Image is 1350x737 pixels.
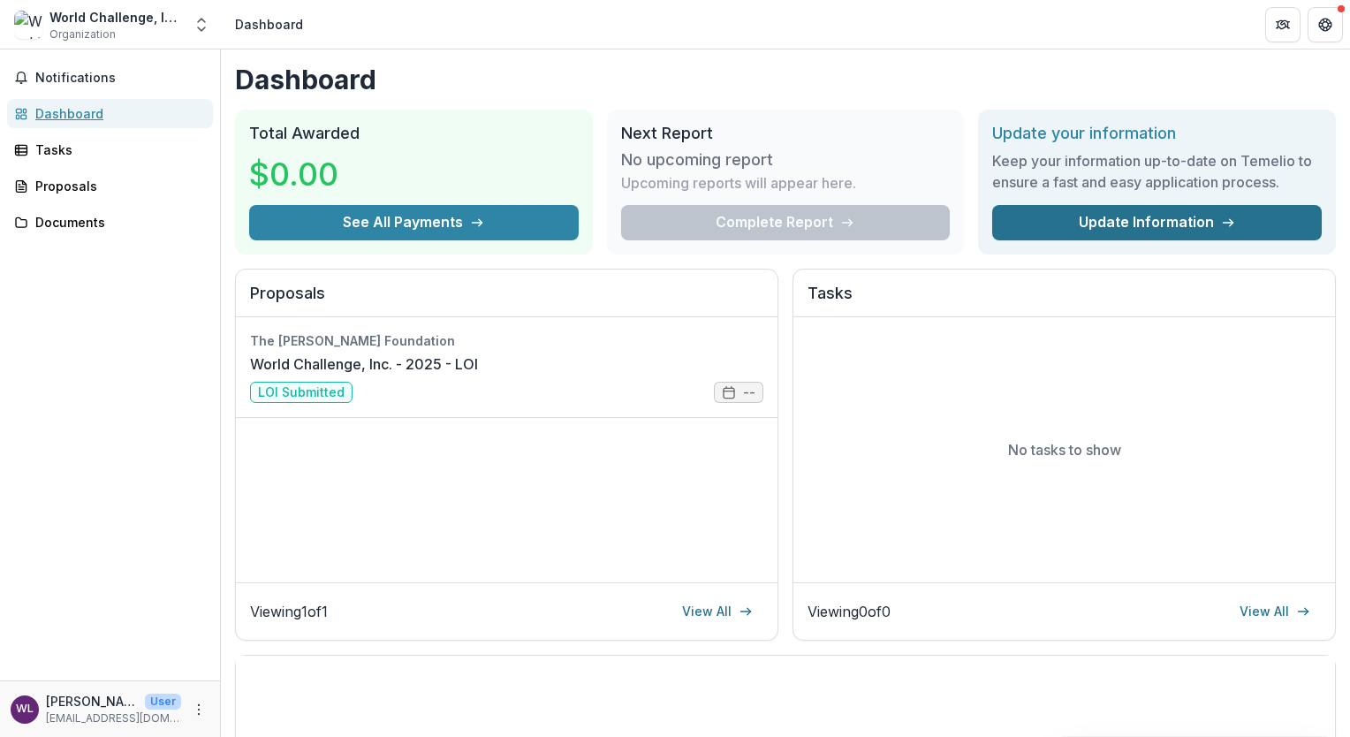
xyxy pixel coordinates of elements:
a: Documents [7,208,213,237]
p: [EMAIL_ADDRESS][DOMAIN_NAME] [46,710,181,726]
p: Viewing 1 of 1 [250,601,328,622]
h3: Keep your information up-to-date on Temelio to ensure a fast and easy application process. [992,150,1322,193]
span: Notifications [35,71,206,86]
a: World Challenge, Inc. - 2025 - LOI [250,353,478,375]
button: More [188,699,209,720]
p: [PERSON_NAME] [46,692,138,710]
h2: Total Awarded [249,124,579,143]
a: Proposals [7,171,213,201]
div: Dashboard [35,104,199,123]
button: Open entity switcher [189,7,214,42]
p: Viewing 0 of 0 [808,601,891,622]
p: No tasks to show [1008,439,1121,460]
a: View All [1229,597,1321,626]
a: Update Information [992,205,1322,240]
div: Tasks [35,141,199,159]
button: See All Payments [249,205,579,240]
h2: Update your information [992,124,1322,143]
div: Proposals [35,177,199,195]
a: Tasks [7,135,213,164]
h3: No upcoming report [621,150,773,170]
button: Partners [1265,7,1301,42]
span: Organization [49,27,116,42]
div: Dashboard [235,15,303,34]
button: Get Help [1308,7,1343,42]
div: World Challenge, Inc. [49,8,182,27]
a: View All [671,597,763,626]
h3: $0.00 [249,150,382,198]
a: Dashboard [7,99,213,128]
h2: Tasks [808,284,1321,317]
p: User [145,694,181,710]
div: Documents [35,213,199,232]
nav: breadcrumb [228,11,310,37]
button: Notifications [7,64,213,92]
h1: Dashboard [235,64,1336,95]
p: Upcoming reports will appear here. [621,172,856,194]
h2: Proposals [250,284,763,317]
div: Wayne Lilly [16,703,34,715]
h2: Next Report [621,124,951,143]
img: World Challenge, Inc. [14,11,42,39]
